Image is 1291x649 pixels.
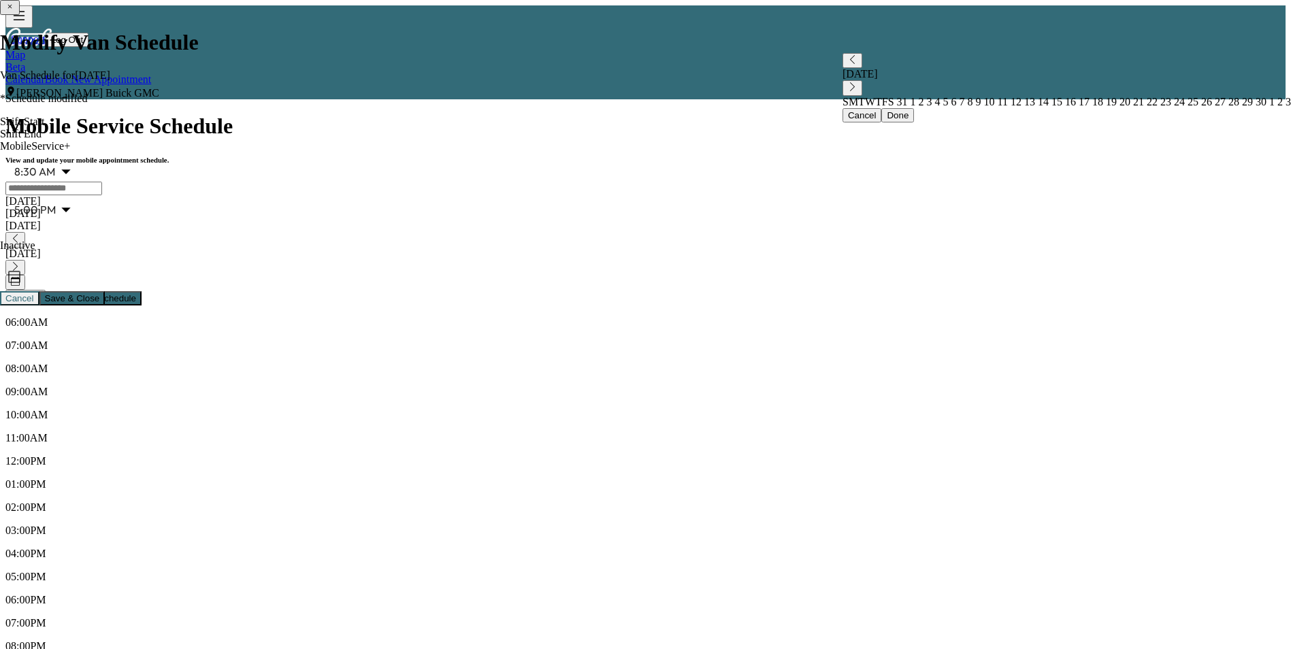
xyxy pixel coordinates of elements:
p: 07:00AM [5,339,1286,352]
p: 03:00PM [5,525,1286,537]
span: 22 [1144,96,1158,107]
span: 26 [1198,96,1212,107]
span: 10 [981,96,995,107]
span: 6 [949,96,957,107]
span: 23 [1158,96,1171,107]
div: [DATE] [5,248,1286,260]
span: 19 [1103,96,1117,107]
span: T [858,96,865,107]
p: 08:00AM [5,363,1286,375]
div: [DATE] [5,195,1286,207]
span: 13 [1022,96,1035,107]
span: 7 [957,96,965,107]
span: 31 [894,96,908,107]
span: M [849,96,858,107]
span: T [875,96,882,107]
span: 2 [916,96,924,107]
p: 11:00AM [5,432,1286,444]
span: 20 [1117,96,1130,107]
p: 04:00PM [5,548,1286,560]
p: 05:00PM [5,571,1286,583]
span: F [882,96,888,107]
span: 2 [1275,96,1283,107]
span: W [865,96,875,107]
span: 24 [1171,96,1185,107]
span: 4 [932,96,941,107]
div: Beta [5,61,1286,73]
span: 5 [941,96,949,107]
span: 28 [1226,96,1239,107]
span: 1 [908,96,916,107]
button: Cancel [843,108,882,122]
span: 21 [1130,96,1144,107]
div: [DATE] [5,207,1286,220]
h1: Mobile Service Schedule [5,114,1286,139]
span: 30 [1253,96,1267,107]
span: 15 [1049,96,1062,107]
span: S [843,96,849,107]
p: 07:00PM [5,617,1286,629]
span: S [888,96,894,107]
p: 12:00PM [5,455,1286,467]
h6: View and update your mobile appointment schedule. [5,156,1286,164]
p: 01:00PM [5,478,1286,490]
button: Done [881,108,914,122]
span: 8 [965,96,973,107]
span: 14 [1035,96,1049,107]
span: 25 [1185,96,1198,107]
a: MapBeta [5,49,1286,73]
div: [DATE] [5,220,1286,232]
span: Save & Close [45,293,100,303]
span: 29 [1239,96,1253,107]
span: 3 [924,96,932,107]
span: 11 [995,96,1008,107]
span: 18 [1090,96,1103,107]
span: 27 [1212,96,1226,107]
span: 1 [1267,96,1275,107]
span: 9 [973,96,981,107]
span: 3 [1283,96,1291,107]
p: 02:00PM [5,501,1286,514]
p: 10:00AM [5,409,1286,421]
p: 06:00AM [5,316,1286,329]
div: [DATE] [843,68,1291,80]
span: 16 [1062,96,1076,107]
p: 06:00PM [5,594,1286,606]
span: 12 [1008,96,1022,107]
button: Save & Close [39,291,105,305]
span: 17 [1076,96,1090,107]
p: 09:00AM [5,386,1286,398]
